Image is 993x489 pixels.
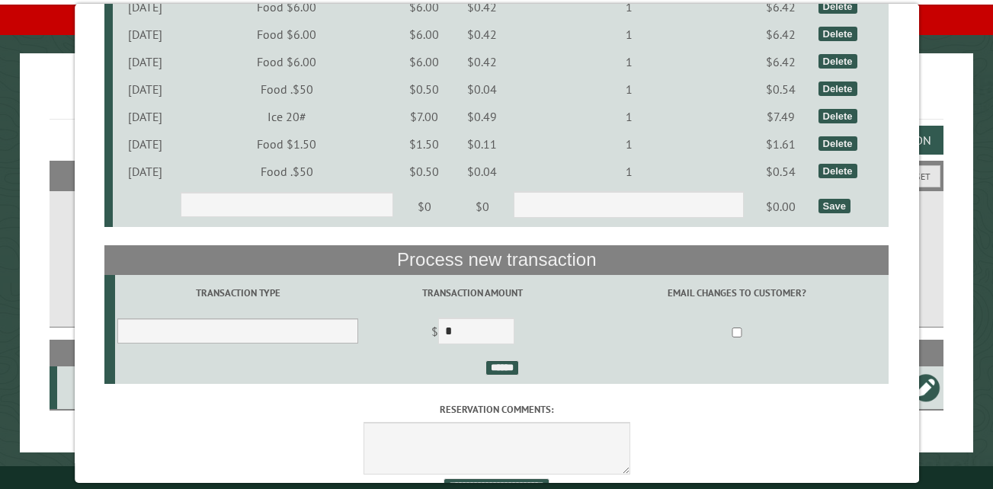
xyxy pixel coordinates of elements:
td: $0.42 [453,48,511,75]
td: $0.54 [746,158,815,185]
td: $0.49 [453,103,511,130]
td: Ice 20# [178,103,395,130]
td: [DATE] [112,103,178,130]
td: 1 [511,75,746,103]
td: $ [360,312,584,354]
td: [DATE] [112,130,178,158]
label: Transaction Amount [364,286,582,300]
td: Food .$50 [178,158,395,185]
td: 1 [511,158,746,185]
td: $0.42 [453,21,511,48]
td: Food $6.00 [178,21,395,48]
div: Delete [818,54,857,69]
td: 1 [511,48,746,75]
td: 1 [511,103,746,130]
td: [DATE] [112,21,178,48]
td: $6.00 [396,48,453,75]
td: Food $1.50 [178,130,395,158]
td: $6.42 [746,48,815,75]
td: 1 [511,21,746,48]
label: Reservation comments: [104,402,889,417]
td: Food .$50 [178,75,395,103]
td: $7.49 [746,103,815,130]
td: $6.00 [396,21,453,48]
h1: Reservations [50,78,943,120]
td: $0.50 [396,158,453,185]
td: Food $6.00 [178,48,395,75]
td: $7.00 [396,103,453,130]
div: Save [818,199,850,213]
div: Delete [818,164,857,178]
td: [DATE] [112,158,178,185]
td: 1 [511,130,746,158]
div: Delete [818,81,857,96]
th: Process new transaction [104,245,889,274]
td: $1.50 [396,130,453,158]
td: [DATE] [112,75,178,103]
div: Delete [818,136,857,151]
th: Site [57,340,112,366]
td: $0.50 [396,75,453,103]
label: Transaction Type [117,286,359,300]
div: Delete [818,27,857,41]
div: A4 [63,380,110,395]
h2: Filters [50,161,943,190]
td: $0 [453,185,511,228]
td: $0.54 [746,75,815,103]
td: $1.61 [746,130,815,158]
div: Delete [818,109,857,123]
td: $0.11 [453,130,511,158]
td: $6.42 [746,21,815,48]
td: [DATE] [112,48,178,75]
td: $0.00 [746,185,815,228]
td: $0.04 [453,75,511,103]
td: $0 [396,185,453,228]
td: $0.04 [453,158,511,185]
label: Email changes to customer? [587,286,886,300]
